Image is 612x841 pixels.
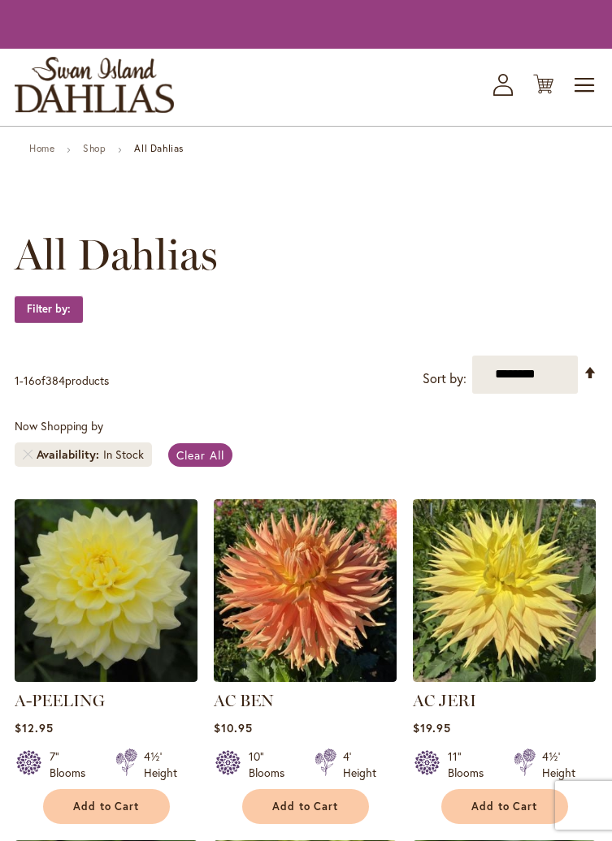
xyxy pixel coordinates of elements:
button: Add to Cart [441,789,568,824]
strong: Filter by: [15,295,83,323]
div: 4' Height [343,748,376,781]
a: AC BEN [214,691,274,710]
a: Shop [83,142,106,154]
a: Home [29,142,54,154]
span: Add to Cart [272,800,339,813]
div: 4½' Height [542,748,575,781]
span: 1 [15,373,20,388]
span: 384 [46,373,65,388]
a: A-Peeling [15,670,197,685]
span: 16 [24,373,35,388]
a: store logo [15,57,174,113]
a: Remove Availability In Stock [23,450,33,459]
span: $10.95 [214,720,253,735]
a: A-PEELING [15,691,105,710]
div: 7" Blooms [50,748,96,781]
span: $19.95 [413,720,451,735]
a: Clear All [168,443,232,467]
p: - of products [15,368,109,394]
div: 10" Blooms [249,748,295,781]
a: AC Jeri [413,670,596,685]
label: Sort by: [423,364,467,394]
img: A-Peeling [15,499,197,682]
span: All Dahlias [15,231,218,279]
span: Add to Cart [73,800,140,813]
a: AC BEN [214,670,397,685]
span: Now Shopping by [15,418,103,433]
button: Add to Cart [43,789,170,824]
img: AC BEN [214,499,397,682]
div: In Stock [103,446,144,463]
img: AC Jeri [413,499,596,682]
span: Availability [37,446,103,463]
span: Clear All [176,447,224,463]
button: Add to Cart [242,789,369,824]
a: AC JERI [413,691,476,710]
strong: All Dahlias [134,142,184,154]
span: Add to Cart [471,800,538,813]
div: 11" Blooms [448,748,494,781]
iframe: Launch Accessibility Center [12,783,58,829]
div: 4½' Height [144,748,177,781]
span: $12.95 [15,720,54,735]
